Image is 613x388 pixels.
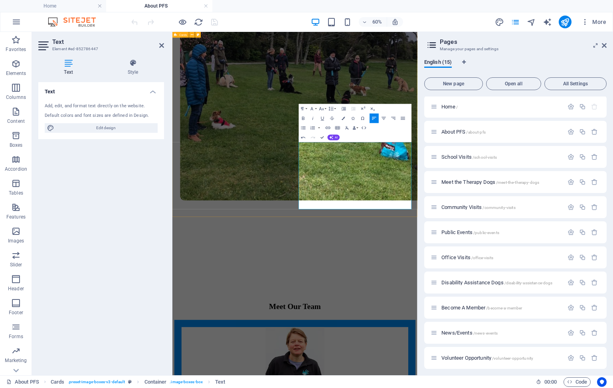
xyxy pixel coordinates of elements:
span: : [550,379,551,385]
div: Duplicate [579,329,586,336]
button: Font Size [318,104,327,114]
p: Slider [10,262,22,268]
button: Increase Indent [339,104,348,114]
div: Public Events/public-events [439,230,564,235]
button: pages [511,17,520,27]
span: /disability-assistance-dogs [504,281,553,285]
div: Duplicate [579,279,586,286]
h4: Text [38,59,102,76]
h6: 60% [371,17,384,27]
h4: Text [38,82,164,97]
i: AI Writer [543,18,552,27]
span: Click to open page [441,104,458,110]
div: Settings [568,229,574,236]
span: Community Visits [441,204,516,210]
div: Settings [568,355,574,361]
h3: Manage your pages and settings [440,45,591,53]
button: Open all [486,77,541,90]
span: Public Events [441,229,499,235]
div: Duplicate [579,154,586,160]
span: All Settings [548,81,603,86]
div: Remove [591,128,598,135]
button: Align Center [379,114,388,123]
span: Open all [490,81,538,86]
span: School Visits [441,154,497,160]
button: Align Justify [398,114,407,123]
div: Add, edit, and format text directly on the website. [45,103,158,110]
div: Become A Member/become-a-member [439,305,564,310]
div: Home/ [439,104,564,109]
div: Volunteer Opportunity/volunteer-opportunity [439,355,564,360]
span: Become A Member [441,305,522,311]
div: Duplicate [579,254,586,261]
span: /volunteer-opportunity [492,356,533,360]
div: Duplicate [579,355,586,361]
span: Cards [179,33,187,36]
button: Strikethrough [328,114,337,123]
button: Superscript [358,104,368,114]
h2: Text [52,38,164,45]
span: AI [335,136,338,139]
i: Pages (Ctrl+Alt+S) [511,18,520,27]
div: Remove [591,329,598,336]
button: navigator [527,17,536,27]
span: Click to select. Double-click to edit [51,377,64,387]
div: About PFS/about-pfs [439,129,564,134]
span: News/Events [441,330,498,336]
button: Special Characters [358,114,367,123]
a: Click to cancel selection. Double-click to open Pages [6,377,39,387]
div: Settings [568,103,574,110]
h2: Pages [440,38,607,45]
button: Usercentrics [597,377,607,387]
div: Settings [568,254,574,261]
div: Settings [568,179,574,185]
button: Edit design [45,123,158,133]
span: New page [428,81,479,86]
div: Disability Assistance Dogs/disability-assistance-dogs [439,280,564,285]
h4: Style [102,59,164,76]
p: Boxes [10,142,23,148]
div: Duplicate [579,229,586,236]
span: /news-events [473,331,498,335]
i: This element is a customizable preset [128,380,132,384]
div: The startpage cannot be deleted [591,103,598,110]
p: Images [8,238,24,244]
span: Click to open page [441,179,539,185]
span: / [456,105,458,109]
h3: Element #ed-852786447 [52,45,148,53]
button: design [495,17,504,27]
button: Redo (⌘⇧Z) [308,133,318,142]
button: Icons [348,114,358,123]
i: Design (Ctrl+Alt+Y) [495,18,504,27]
div: Duplicate [579,304,586,311]
button: Font Family [308,104,318,114]
button: Clear Formatting [342,123,352,133]
p: Elements [6,70,26,77]
button: Align Left [370,114,379,123]
nav: breadcrumb [51,377,225,387]
span: . preset-image-boxes-v3-default [68,377,125,387]
button: All Settings [544,77,607,90]
div: School Visits/school-visits [439,154,564,160]
span: Click to open page [441,129,486,135]
button: Insert Table [333,123,342,133]
div: Remove [591,179,598,185]
div: Meet the Therapy Dogs/meet-the-therapy-dogs [439,179,564,185]
div: Settings [568,154,574,160]
span: Edit design [57,123,155,133]
span: English (15) [424,57,452,69]
button: 60% [359,17,387,27]
div: Remove [591,154,598,160]
div: Remove [591,355,598,361]
button: Bold (⌘B) [299,114,308,123]
button: Data Bindings [352,123,359,133]
div: News/Events/news-events [439,330,564,335]
div: Settings [568,304,574,311]
span: More [581,18,606,26]
div: Remove [591,304,598,311]
span: Click to select. Double-click to edit [144,377,167,387]
span: Code [567,377,587,387]
div: Settings [568,279,574,286]
button: Italic (⌘I) [308,114,318,123]
span: /public-events [473,230,499,235]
